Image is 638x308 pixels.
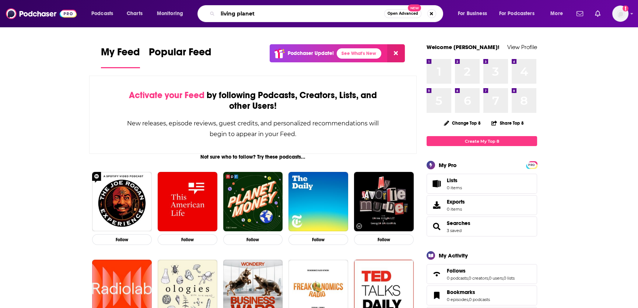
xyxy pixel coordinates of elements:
button: Open AdvancedNew [384,9,421,18]
a: Exports [427,195,537,215]
span: Popular Feed [149,46,211,63]
button: open menu [494,8,545,20]
span: Charts [127,8,143,19]
span: Monitoring [157,8,183,19]
div: Search podcasts, credits, & more... [204,5,450,22]
a: Follows [429,269,444,279]
a: Show notifications dropdown [592,7,603,20]
button: open menu [545,8,572,20]
button: Show profile menu [612,6,628,22]
a: 0 users [489,276,503,281]
img: User Profile [612,6,628,22]
img: Planet Money [223,172,283,232]
a: Searches [429,221,444,232]
a: Bookmarks [429,290,444,301]
a: 0 podcasts [447,276,468,281]
button: Follow [288,234,348,245]
img: The Joe Rogan Experience [92,172,152,232]
button: Share Top 8 [491,116,524,130]
span: Logged in as vivianamoreno [612,6,628,22]
span: Podcasts [91,8,113,19]
button: Follow [92,234,152,245]
img: The Daily [288,172,348,232]
button: Follow [158,234,217,245]
img: This American Life [158,172,217,232]
span: Searches [427,217,537,236]
img: My Favorite Murder with Karen Kilgariff and Georgia Hardstark [354,172,414,232]
a: Show notifications dropdown [574,7,586,20]
img: Podchaser - Follow, Share and Rate Podcasts [6,7,77,21]
span: For Podcasters [499,8,534,19]
a: Popular Feed [149,46,211,68]
div: New releases, episode reviews, guest credits, and personalized recommendations will begin to appe... [126,118,379,139]
span: , [468,297,469,302]
span: Open Advanced [388,12,418,15]
a: Welcome [PERSON_NAME]! [427,44,499,51]
button: Change Top 8 [439,118,485,128]
a: Follows [447,267,515,274]
a: 3 saved [447,228,462,233]
a: 0 creators [469,276,488,281]
a: PRO [527,162,536,167]
a: View Profile [507,44,537,51]
span: , [488,276,489,281]
span: Exports [429,200,444,210]
a: See What's New [337,48,381,59]
span: , [503,276,504,281]
a: 0 podcasts [469,297,490,302]
button: Follow [223,234,283,245]
a: My Feed [101,46,140,68]
button: open menu [86,8,123,20]
button: open menu [152,8,193,20]
span: Activate your Feed [129,90,204,101]
span: Lists [429,179,444,189]
span: Bookmarks [447,289,475,295]
p: Podchaser Update! [288,50,334,56]
a: Lists [427,174,537,194]
span: More [550,8,563,19]
span: Exports [447,198,465,205]
a: Bookmarks [447,289,490,295]
span: , [468,276,469,281]
input: Search podcasts, credits, & more... [218,8,384,20]
a: Searches [447,220,470,226]
span: PRO [527,162,536,168]
a: Charts [122,8,147,20]
div: My Pro [439,162,457,169]
span: New [408,4,421,11]
svg: Add a profile image [623,6,628,11]
span: 0 items [447,185,462,190]
a: Create My Top 8 [427,136,537,146]
span: My Feed [101,46,140,63]
div: by following Podcasts, Creators, Lists, and other Users! [126,90,379,111]
button: open menu [453,8,496,20]
span: Follows [427,264,537,284]
span: Lists [447,177,462,184]
span: Lists [447,177,458,184]
span: For Business [458,8,487,19]
div: My Activity [439,252,468,259]
a: 0 episodes [447,297,468,302]
span: Follows [447,267,466,274]
button: Follow [354,234,414,245]
div: Not sure who to follow? Try these podcasts... [89,154,417,160]
a: 0 lists [504,276,515,281]
span: Bookmarks [427,285,537,305]
span: 0 items [447,207,465,212]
